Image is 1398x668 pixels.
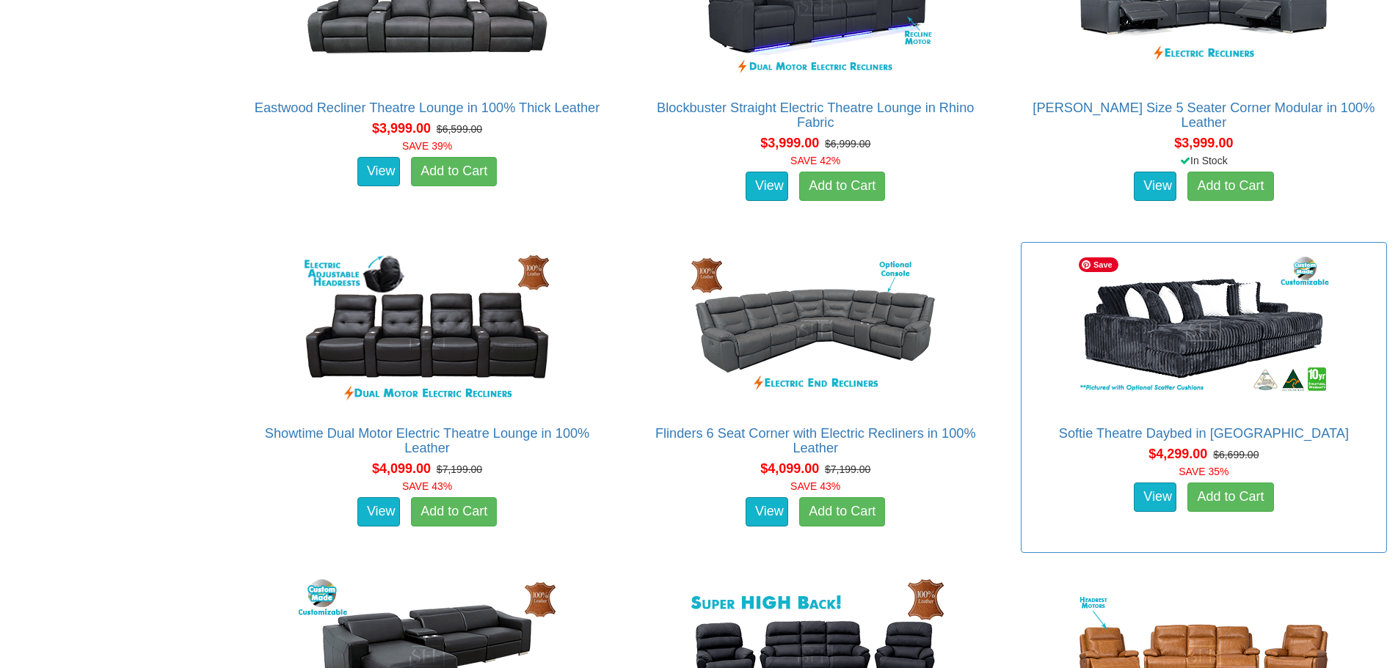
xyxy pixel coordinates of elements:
[799,172,885,201] a: Add to Cart
[1187,482,1273,512] a: Add to Cart
[1018,153,1390,168] div: In Stock
[411,157,497,186] a: Add to Cart
[372,121,431,136] span: $3,999.00
[265,426,589,455] a: Showtime Dual Motor Electric Theatre Lounge in 100% Leather
[437,123,482,135] del: $6,599.00
[760,136,819,150] span: $3,999.00
[683,250,947,411] img: Flinders 6 Seat Corner with Electric Recliners in 100% Leather
[825,463,870,475] del: $7,199.00
[790,155,840,166] font: SAVE 42%
[746,497,788,526] a: View
[1213,449,1259,460] del: $6,699.00
[1174,136,1233,150] span: $3,999.00
[1033,100,1375,130] a: [PERSON_NAME] Size 5 Seater Corner Modular in 100% Leather
[402,140,452,152] font: SAVE 39%
[825,138,870,150] del: $6,999.00
[657,100,974,130] a: Blockbuster Straight Electric Theatre Lounge in Rhino Fabric
[799,497,885,526] a: Add to Cart
[372,461,431,476] span: $4,099.00
[357,157,400,186] a: View
[1071,250,1336,411] img: Softie Theatre Daybed in Fabric
[437,463,482,475] del: $7,199.00
[1079,257,1118,272] span: Save
[746,172,788,201] a: View
[1179,466,1228,477] font: SAVE 35%
[760,461,819,476] span: $4,099.00
[411,497,497,526] a: Add to Cart
[295,250,559,411] img: Showtime Dual Motor Electric Theatre Lounge in 100% Leather
[1134,172,1176,201] a: View
[255,100,600,115] a: Eastwood Recliner Theatre Lounge in 100% Thick Leather
[655,426,976,455] a: Flinders 6 Seat Corner with Electric Recliners in 100% Leather
[402,480,452,492] font: SAVE 43%
[1148,447,1207,461] span: $4,299.00
[357,497,400,526] a: View
[1187,172,1273,201] a: Add to Cart
[1134,482,1176,512] a: View
[790,480,840,492] font: SAVE 43%
[1059,426,1349,441] a: Softie Theatre Daybed in [GEOGRAPHIC_DATA]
